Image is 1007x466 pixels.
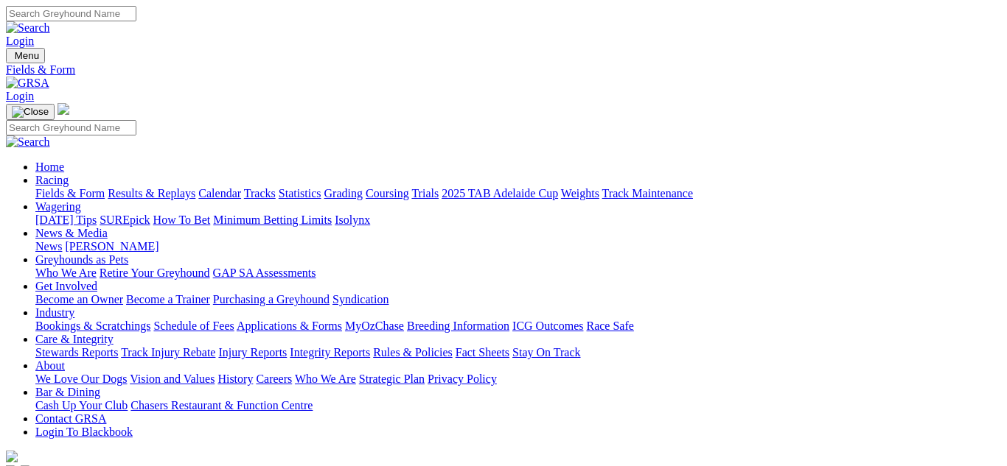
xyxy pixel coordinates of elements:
img: Search [6,21,50,35]
a: Chasers Restaurant & Function Centre [130,399,313,412]
a: Stewards Reports [35,346,118,359]
a: Privacy Policy [428,373,497,385]
a: Who We Are [295,373,356,385]
a: Bar & Dining [35,386,100,398]
a: Minimum Betting Limits [213,213,332,226]
a: Rules & Policies [373,346,453,359]
div: Wagering [35,213,1001,227]
a: Industry [35,306,74,319]
a: Grading [324,187,363,200]
a: Careers [256,373,292,385]
a: Trials [411,187,439,200]
a: Home [35,160,64,173]
div: Bar & Dining [35,399,1001,412]
a: Schedule of Fees [153,320,234,332]
a: Calendar [198,187,241,200]
a: Statistics [279,187,321,200]
span: Menu [15,50,39,61]
a: Become a Trainer [126,293,210,306]
a: Weights [561,187,599,200]
a: ICG Outcomes [512,320,583,332]
a: [PERSON_NAME] [65,240,158,253]
div: Get Involved [35,293,1001,306]
a: Care & Integrity [35,333,114,345]
a: Become an Owner [35,293,123,306]
a: Wagering [35,200,81,213]
a: Track Injury Rebate [121,346,215,359]
a: MyOzChase [345,320,404,332]
a: News [35,240,62,253]
button: Toggle navigation [6,48,45,63]
a: Racing [35,174,69,186]
a: Get Involved [35,280,97,292]
a: We Love Our Dogs [35,373,127,385]
div: About [35,373,1001,386]
div: Care & Integrity [35,346,1001,359]
a: Tracks [244,187,276,200]
a: Integrity Reports [290,346,370,359]
img: Search [6,135,50,149]
img: logo-grsa-white.png [6,451,18,462]
a: Cash Up Your Club [35,399,128,412]
a: Contact GRSA [35,412,106,425]
a: Applications & Forms [237,320,342,332]
button: Toggle navigation [6,104,55,120]
a: Strategic Plan [359,373,425,385]
input: Search [6,120,136,135]
a: Greyhounds as Pets [35,253,128,266]
img: logo-grsa-white.png [58,103,69,115]
a: Coursing [366,187,409,200]
a: Syndication [332,293,388,306]
a: Fields & Form [6,63,1001,77]
a: Breeding Information [407,320,509,332]
a: About [35,359,65,372]
img: Close [12,106,49,118]
a: Results & Replays [108,187,195,200]
div: Greyhounds as Pets [35,266,1001,280]
a: Bookings & Scratchings [35,320,150,332]
a: History [217,373,253,385]
a: Vision and Values [130,373,215,385]
a: Track Maintenance [602,187,693,200]
a: Login [6,90,34,102]
a: SUREpick [100,213,150,226]
a: How To Bet [153,213,211,226]
a: Login [6,35,34,47]
a: GAP SA Assessments [213,266,316,279]
a: Retire Your Greyhound [100,266,210,279]
a: Purchasing a Greyhound [213,293,330,306]
a: Fields & Form [35,187,105,200]
a: Fact Sheets [456,346,509,359]
a: [DATE] Tips [35,213,97,226]
div: Racing [35,187,1001,200]
a: Race Safe [586,320,633,332]
a: 2025 TAB Adelaide Cup [442,187,558,200]
a: Injury Reports [218,346,287,359]
a: News & Media [35,227,108,239]
a: Stay On Track [512,346,580,359]
a: Isolynx [335,213,370,226]
div: Industry [35,320,1001,333]
img: GRSA [6,77,49,90]
a: Login To Blackbook [35,426,133,438]
a: Who We Are [35,266,97,279]
div: News & Media [35,240,1001,253]
input: Search [6,6,136,21]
